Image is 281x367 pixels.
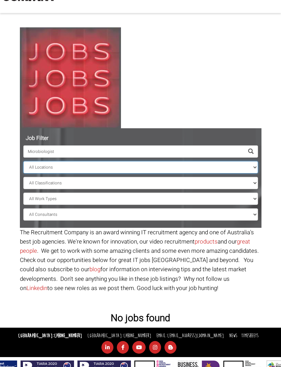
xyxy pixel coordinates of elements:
[20,313,261,324] h3: No jobs found
[241,332,258,339] a: Timesheets
[195,237,218,246] a: products
[89,265,100,274] a: blog
[26,284,47,292] a: Linkedin
[23,145,244,158] input: Search
[54,332,82,339] a: [PHONE_NUMBER]
[18,332,82,339] strong: [GEOGRAPHIC_DATA]:
[229,332,237,339] a: News
[86,331,153,341] li: [GEOGRAPHIC_DATA]:
[20,27,121,128] img: Jobs, Jobs, Jobs
[20,228,261,293] p: The Recruitment Company is an award winning IT recruitment agency and one of Australia's best job...
[155,331,225,341] li: Email:
[167,332,224,339] a: [EMAIL_ADDRESS][DOMAIN_NAME]
[123,332,151,339] a: [PHONE_NUMBER]
[23,135,258,142] h5: Job Filter
[20,237,250,255] a: great people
